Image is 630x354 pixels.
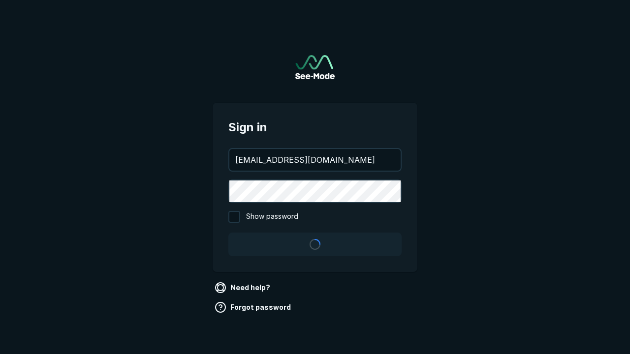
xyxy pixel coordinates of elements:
a: Need help? [213,280,274,295]
a: Forgot password [213,299,295,315]
span: Sign in [228,118,402,136]
a: Go to sign in [295,55,335,79]
input: your@email.com [229,149,401,171]
span: Show password [246,211,298,223]
img: See-Mode Logo [295,55,335,79]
